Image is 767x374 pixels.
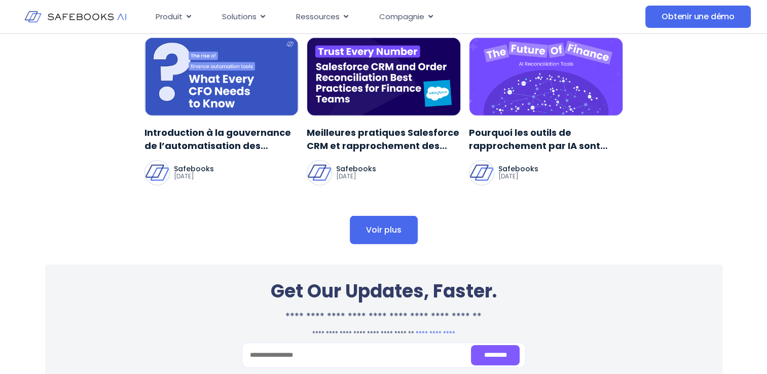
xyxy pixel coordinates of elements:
[336,172,376,180] p: [DATE]
[144,38,299,116] img: Finance_Automation_Governance_for_CFOs_2-1745251091943.png
[307,38,461,116] img: Trust_Every_Number__Implementing_Data_Lineage_Across_the_Finance_Stack-1752490545676.png
[662,12,735,22] span: Obtenir une démo
[336,165,376,172] p: Safebooks
[296,11,340,23] span: Ressources
[350,216,418,244] a: Voir plus
[156,11,182,23] span: Produit
[498,172,538,180] p: [DATE]
[148,7,583,27] div: Menu Toggle
[498,165,538,172] p: Safebooks
[379,11,424,23] span: Compagnie
[307,126,461,152] a: Meilleures pratiques Salesforce CRM et rapprochement des commandes pour les équipes financières
[148,7,583,27] nav: Menu
[144,126,299,152] a: Introduction à la gouvernance de l’automatisation des finances : ce que chaque directeur financie...
[307,161,332,185] img: Safebooks
[174,165,214,172] p: Safebooks
[145,161,169,185] img: Safebooks
[645,6,751,28] a: Obtenir une démo
[174,172,214,180] p: [DATE]
[469,126,623,152] a: Pourquoi les outils de rapprochement par IA sont l’avenir de la finance
[222,11,257,23] span: Solutions
[469,38,623,116] img: AI_Reconciliation_Tools_Future_of_Finance-1755694423255.png
[469,161,494,185] img: Safebooks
